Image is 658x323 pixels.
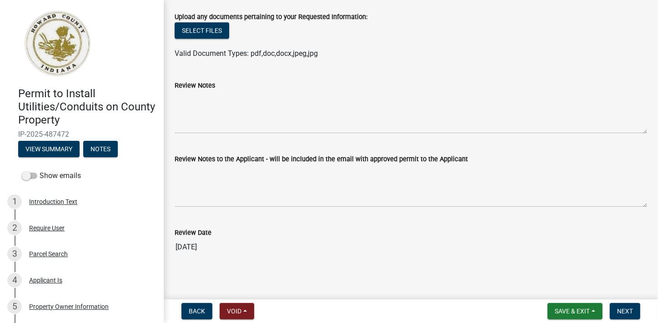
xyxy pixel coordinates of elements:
[22,170,81,181] label: Show emails
[29,225,65,231] div: Require User
[7,221,22,235] div: 2
[555,308,590,315] span: Save & Exit
[18,146,80,154] wm-modal-confirm: Summary
[7,273,22,288] div: 4
[83,141,118,157] button: Notes
[227,308,241,315] span: Void
[175,156,468,163] label: Review Notes to the Applicant - will be included in the email with approved permit to the Applicant
[617,308,633,315] span: Next
[175,230,211,236] label: Review Date
[175,22,229,39] button: Select files
[18,141,80,157] button: View Summary
[29,303,109,310] div: Property Owner Information
[7,194,22,209] div: 1
[175,14,367,20] label: Upload any documents pertaining to your Requested Information:
[18,10,96,78] img: Howard County, Indiana
[83,146,118,154] wm-modal-confirm: Notes
[7,299,22,314] div: 5
[29,199,77,205] div: Introduction Text
[610,303,640,319] button: Next
[175,83,215,89] label: Review Notes
[18,87,156,126] h4: Permit to Install Utilities/Conduits on County Property
[189,308,205,315] span: Back
[547,303,603,319] button: Save & Exit
[29,251,68,257] div: Parcel Search
[7,247,22,261] div: 3
[18,130,146,139] span: IP-2025-487472
[29,277,62,283] div: Applicant Is
[175,49,318,58] span: Valid Document Types: pdf,doc,docx,jpeg,jpg
[181,303,212,319] button: Back
[220,303,254,319] button: Void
